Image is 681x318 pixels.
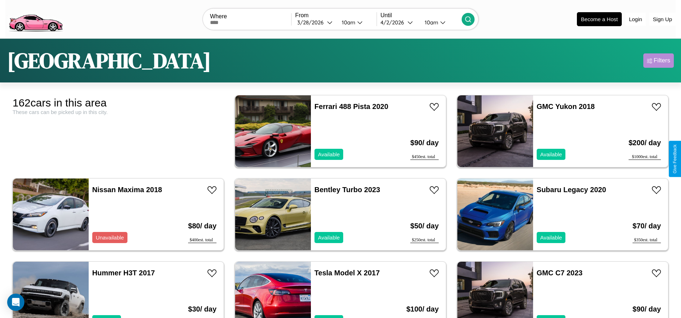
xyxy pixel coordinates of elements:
a: Tesla Model X 2017 [314,269,380,277]
div: 10am [338,19,357,26]
a: Ferrari 488 Pista 2020 [314,103,388,110]
h3: $ 200 / day [629,132,661,154]
div: These cars can be picked up in this city. [13,109,224,115]
button: 10am [419,19,462,26]
div: $ 400 est. total [188,237,216,243]
label: Until [381,12,462,19]
div: $ 350 est. total [633,237,661,243]
label: Where [210,13,291,20]
button: 3/28/2026 [295,19,336,26]
h3: $ 90 / day [410,132,439,154]
button: Filters [643,53,674,68]
p: Unavailable [96,233,124,242]
div: Give Feedback [672,144,677,174]
div: 10am [421,19,440,26]
p: Available [318,233,340,242]
div: $ 1000 est. total [629,154,661,160]
div: Filters [654,57,670,64]
a: GMC Yukon 2018 [537,103,595,110]
h3: $ 50 / day [410,215,439,237]
div: Open Intercom Messenger [7,294,24,311]
div: 162 cars in this area [13,97,224,109]
button: Become a Host [577,12,622,26]
a: Nissan Maxima 2018 [92,186,162,194]
h1: [GEOGRAPHIC_DATA] [7,46,211,75]
label: From [295,12,376,19]
a: Hummer H3T 2017 [92,269,155,277]
div: 4 / 2 / 2026 [381,19,407,26]
img: logo [5,4,66,33]
h3: $ 70 / day [633,215,661,237]
a: GMC C7 2023 [537,269,583,277]
button: 10am [336,19,377,26]
button: Sign Up [649,13,676,26]
h3: $ 80 / day [188,215,216,237]
a: Bentley Turbo 2023 [314,186,380,194]
div: 3 / 28 / 2026 [297,19,327,26]
div: $ 450 est. total [410,154,439,160]
a: Subaru Legacy 2020 [537,186,606,194]
p: Available [318,149,340,159]
p: Available [540,149,562,159]
div: $ 250 est. total [410,237,439,243]
button: Login [625,13,646,26]
p: Available [540,233,562,242]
